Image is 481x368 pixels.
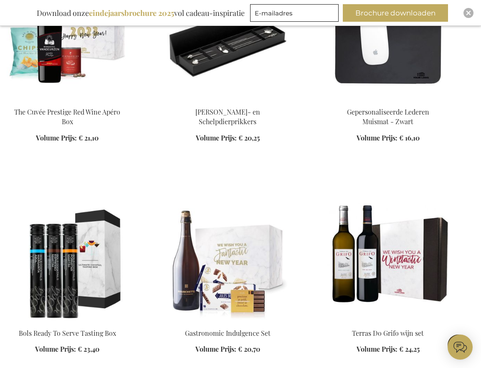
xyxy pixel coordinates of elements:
a: Anovi Schaal- en Schelpdierprikkers [167,97,288,105]
a: Volume Prijs: € 20,25 [196,133,260,143]
iframe: belco-activator-frame [448,335,473,360]
span: € 20,70 [238,345,260,353]
a: Volume Prijs: € 23,40 [35,345,99,354]
div: Download onze vol cadeau-inspiratie [33,4,248,22]
a: The Cuvée Prestige Red Wine Apéro Box [14,107,120,126]
div: Close [463,8,473,18]
span: € 20,25 [238,133,260,142]
button: Brochure downloaden [343,4,448,22]
span: Volume Prijs: [35,345,76,353]
a: Volume Prijs: € 20,70 [195,345,260,354]
a: Bols Ready To Serve Tasting Box [19,329,116,337]
img: Griffo Do Terras wijn set [327,203,448,320]
span: € 23,40 [78,345,99,353]
b: eindejaarsbrochure 2025 [89,8,174,18]
a: Terras Do Grifo wijn set [352,329,424,337]
img: Bols Ready To Serve Tasting Box [7,203,128,320]
img: Close [466,10,471,15]
a: Volume Prijs: € 16,10 [357,133,420,143]
span: € 24,25 [399,345,420,353]
span: Volume Prijs: [195,345,236,353]
a: Personalised Leather Mouse Pad - Black [327,97,448,105]
span: Volume Prijs: [357,345,397,353]
a: Gastronomic Indulgence Set [167,318,288,326]
span: € 21,10 [78,133,99,142]
input: E-mailadres [250,4,339,22]
form: marketing offers and promotions [250,4,341,24]
a: Gastronomic Indulgence Set [185,329,271,337]
a: Bols Ready To Serve Tasting Box [7,318,128,326]
span: Volume Prijs: [36,133,77,142]
span: € 16,10 [399,133,420,142]
a: Volume Prijs: € 21,10 [36,133,99,143]
a: Gepersonaliseerde Lederen Muismat - Zwart [347,107,429,126]
a: [PERSON_NAME]- en Schelpdierprikkers [195,107,260,126]
a: Volume Prijs: € 24,25 [357,345,420,354]
span: Volume Prijs: [357,133,397,142]
img: Gastronomic Indulgence Set [167,203,288,320]
a: The Cuvée Prestige Red Wine Apéro Box [7,97,128,105]
span: Volume Prijs: [196,133,237,142]
a: Griffo Do Terras wijn set [327,318,448,326]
